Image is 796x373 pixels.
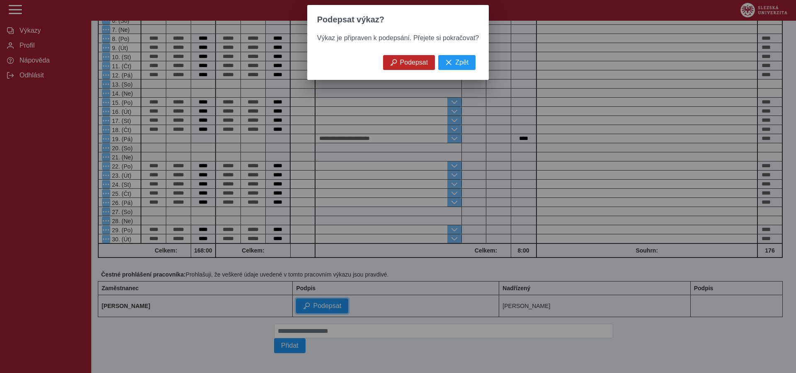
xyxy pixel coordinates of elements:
[317,34,479,41] span: Výkaz je připraven k podepsání. Přejete si pokračovat?
[400,59,428,66] span: Podepsat
[317,15,384,24] span: Podepsat výkaz?
[455,59,468,66] span: Zpět
[383,55,435,70] button: Podepsat
[438,55,476,70] button: Zpět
